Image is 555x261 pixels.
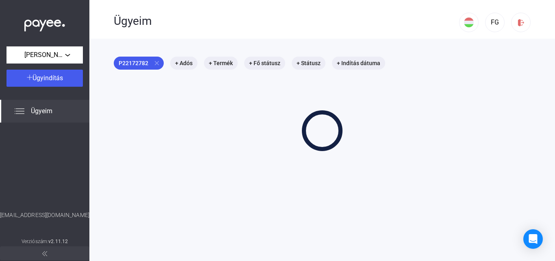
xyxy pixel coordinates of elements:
button: Ügyindítás [7,70,83,87]
img: logout-red [517,18,525,27]
div: FG [488,18,502,27]
strong: v2.11.12 [48,239,68,244]
mat-chip: + Indítás dátuma [332,57,385,70]
mat-icon: close [153,59,160,67]
button: [PERSON_NAME] egyéni vállalkozó [7,46,83,64]
img: arrow-double-left-grey.svg [42,251,47,256]
div: Open Intercom Messenger [523,229,543,249]
span: Ügyindítás [33,74,63,82]
img: list.svg [15,106,24,116]
img: plus-white.svg [27,75,33,80]
span: Ügyeim [31,106,52,116]
img: HU [464,18,474,27]
button: HU [459,13,479,32]
mat-chip: + Termék [204,57,238,70]
mat-chip: + Adós [170,57,197,70]
mat-chip: P22172782 [114,57,164,70]
mat-chip: + Státusz [292,57,325,70]
span: [PERSON_NAME] egyéni vállalkozó [24,50,65,60]
img: white-payee-white-dot.svg [24,15,65,32]
mat-chip: + Fő státusz [244,57,285,70]
button: FG [485,13,505,32]
button: logout-red [511,13,531,32]
div: Ügyeim [114,14,459,28]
